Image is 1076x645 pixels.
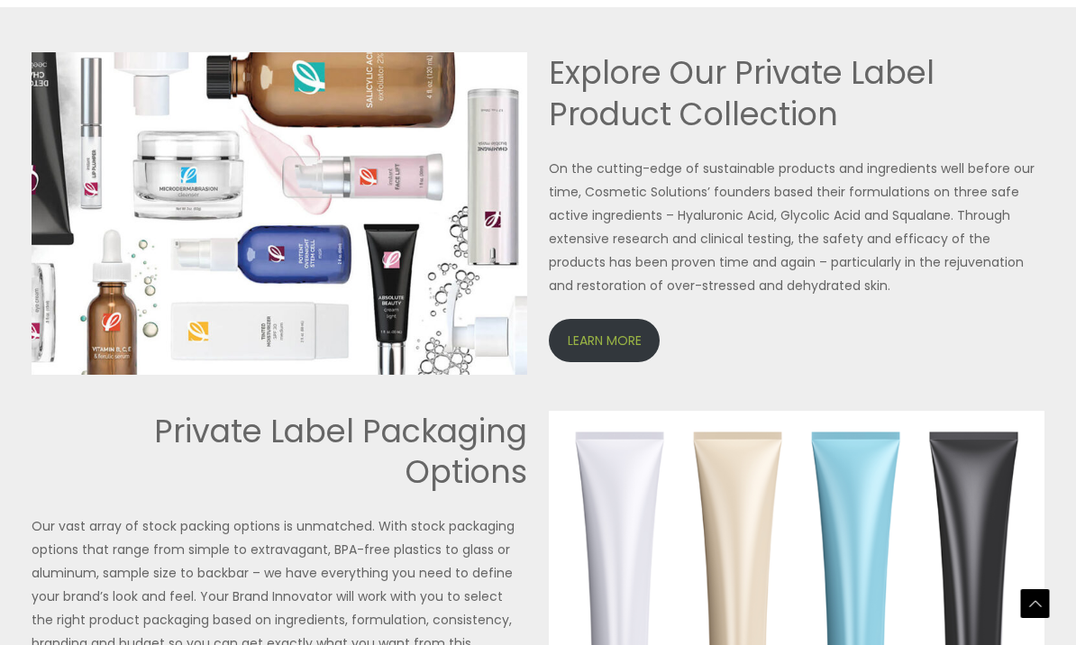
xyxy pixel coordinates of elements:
h2: Private Label Packaging Options [32,412,527,494]
img: Private Label Product Collection Image featuring an assortment of products [32,53,527,376]
h2: Explore Our Private Label Product Collection [549,53,1044,135]
p: On the cutting-edge of sustainable products and ingredients well before our time, Cosmetic Soluti... [549,158,1044,298]
a: LEARN MORE [549,320,660,364]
